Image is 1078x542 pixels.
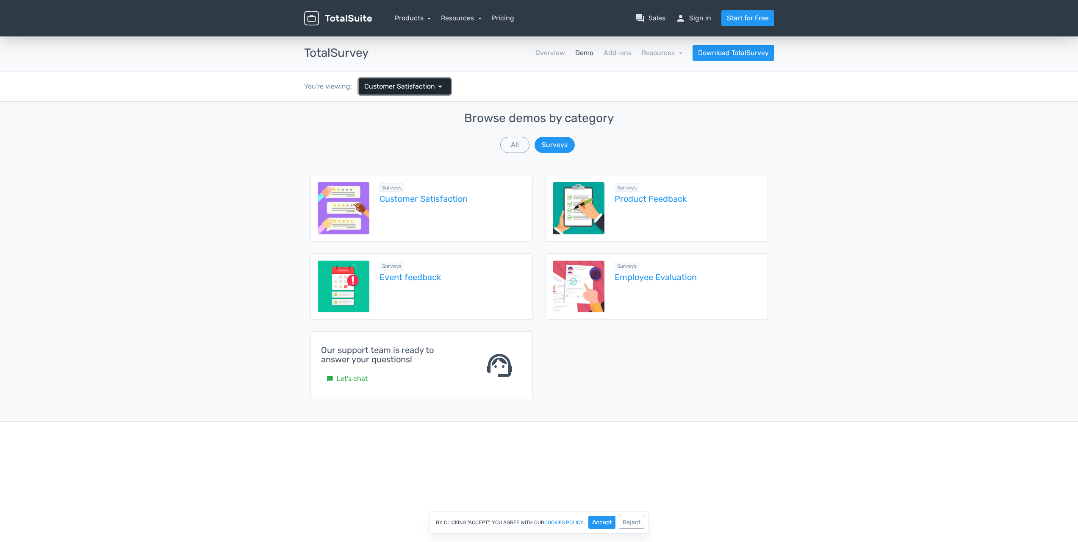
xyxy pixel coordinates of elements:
[693,45,774,61] a: Download TotalSurvey
[500,137,529,153] button: All
[619,516,644,529] button: Reject
[604,48,632,58] a: Add-ons
[429,511,649,534] div: By clicking "Accept", you agree with our .
[615,194,760,203] a: Product Feedback
[492,13,514,23] a: Pricing
[327,375,333,382] small: sms
[441,14,482,22] a: Resources
[615,183,639,192] span: Browse all in Surveys
[553,261,605,313] img: employee-evaluation.png.webp
[535,48,565,58] a: Overview
[321,345,463,364] h4: Our support team is ready to answer your questions!
[304,47,369,60] h3: TotalSurvey
[364,81,435,92] span: Customer Satisfaction
[304,11,372,26] img: TotalSuite for WordPress
[380,194,525,203] a: Customer Satisfaction
[304,81,359,92] div: You're viewing:
[642,49,682,57] a: Resources
[318,261,370,313] img: event-feedback.png.webp
[575,48,593,58] a: Demo
[310,112,768,125] h3: Browse demos by category
[535,137,575,153] button: Surveys
[380,262,404,270] span: Browse all in Surveys
[380,183,404,192] span: Browse all in Surveys
[615,262,639,270] span: Browse all in Surveys
[615,272,760,282] a: Employee Evaluation
[484,350,515,381] span: support_agent
[395,14,431,22] a: Products
[318,182,370,234] img: customer-satisfaction.png.webp
[544,520,584,525] a: cookies policy
[435,81,445,92] span: arrow_drop_down
[635,13,645,23] span: question_answer
[359,78,451,95] a: Customer Satisfaction arrow_drop_down
[676,13,711,23] a: personSign in
[588,516,615,529] button: Accept
[380,272,525,282] a: Event feedback
[553,182,605,234] img: product-feedback-1.png.webp
[676,13,686,23] span: person
[321,371,373,387] a: smsLet's chat
[635,13,665,23] a: question_answerSales
[721,10,774,26] a: Start for Free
